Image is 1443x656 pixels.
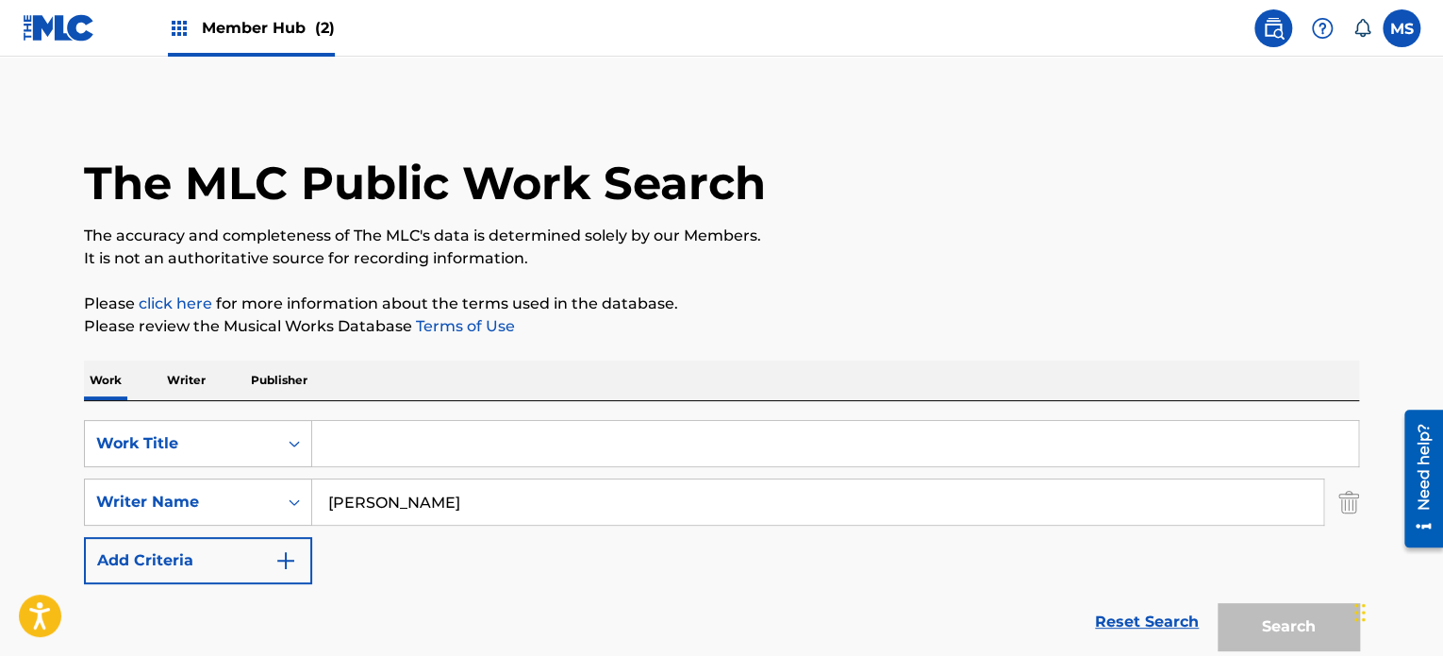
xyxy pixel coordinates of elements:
a: Reset Search [1086,601,1208,643]
p: The accuracy and completeness of The MLC's data is determined solely by our Members. [84,225,1359,247]
p: It is not an authoritative source for recording information. [84,247,1359,270]
iframe: Chat Widget [1349,565,1443,656]
img: 9d2ae6d4665cec9f34b9.svg [274,549,297,572]
img: help [1311,17,1334,40]
a: click here [139,294,212,312]
div: Writer Name [96,491,266,513]
div: Help [1303,9,1341,47]
p: Please for more information about the terms used in the database. [84,293,1359,315]
a: Public Search [1254,9,1292,47]
p: Work [84,361,127,400]
img: Top Rightsholders [168,17,191,40]
iframe: Resource Center [1390,403,1443,555]
span: Member Hub [202,17,335,39]
img: Delete Criterion [1338,479,1359,526]
div: Notifications [1352,19,1371,38]
h1: The MLC Public Work Search [84,155,766,211]
div: Drag [1354,584,1366,641]
span: (2) [315,19,335,37]
button: Add Criteria [84,537,312,584]
p: Writer [161,361,211,400]
img: search [1262,17,1285,40]
a: Terms of Use [412,317,515,335]
div: Work Title [96,432,266,455]
div: User Menu [1383,9,1420,47]
p: Publisher [245,361,313,400]
p: Please review the Musical Works Database [84,315,1359,338]
img: MLC Logo [23,14,95,42]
